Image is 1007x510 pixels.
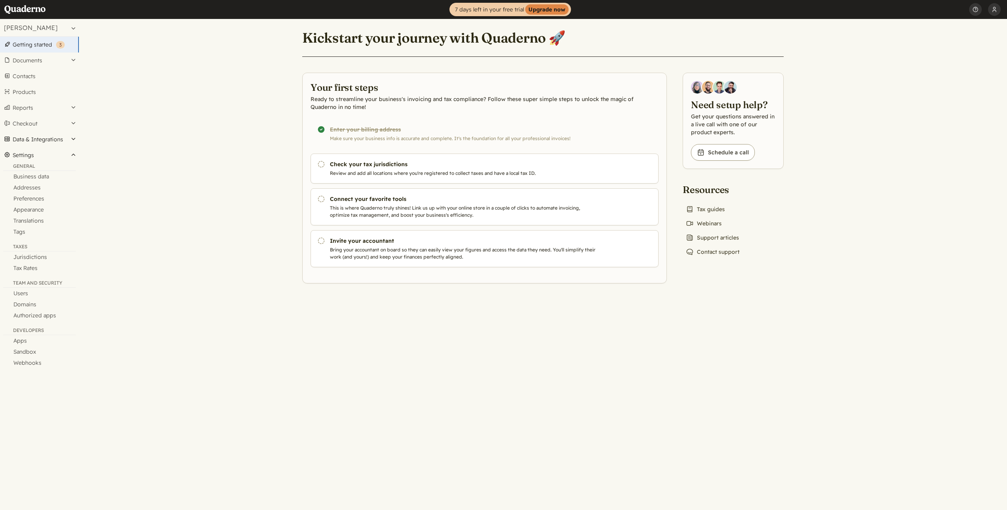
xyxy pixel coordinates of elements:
[302,29,565,47] h1: Kickstart your journey with Quaderno 🚀
[702,81,715,94] img: Jairo Fumero, Account Executive at Quaderno
[683,246,743,257] a: Contact support
[3,327,76,335] div: Developers
[683,218,725,229] a: Webinars
[3,163,76,171] div: General
[311,154,659,184] a: Check your tax jurisdictions Review and add all locations where you're registered to collect taxe...
[330,237,599,245] h3: Invite your accountant
[449,3,571,16] a: 7 days left in your free trialUpgrade now
[691,98,775,111] h2: Need setup help?
[311,230,659,267] a: Invite your accountant Bring your accountant on board so they can easily view your figures and ac...
[311,95,659,111] p: Ready to streamline your business's invoicing and tax compliance? Follow these super simple steps...
[683,183,743,196] h2: Resources
[311,188,659,225] a: Connect your favorite tools This is where Quaderno truly shines! Link us up with your online stor...
[691,144,755,161] a: Schedule a call
[724,81,737,94] img: Javier Rubio, DevRel at Quaderno
[3,280,76,288] div: Team and security
[525,4,569,15] strong: Upgrade now
[311,81,659,94] h2: Your first steps
[691,112,775,136] p: Get your questions answered in a live call with one of our product experts.
[59,42,62,48] span: 3
[691,81,704,94] img: Diana Carrasco, Account Executive at Quaderno
[330,195,599,203] h3: Connect your favorite tools
[683,204,728,215] a: Tax guides
[330,246,599,261] p: Bring your accountant on board so they can easily view your figures and access the data they need...
[330,170,599,177] p: Review and add all locations where you're registered to collect taxes and have a local tax ID.
[3,244,76,251] div: Taxes
[683,232,742,243] a: Support articles
[713,81,726,94] img: Ivo Oltmans, Business Developer at Quaderno
[330,204,599,219] p: This is where Quaderno truly shines! Link us up with your online store in a couple of clicks to a...
[330,160,599,168] h3: Check your tax jurisdictions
